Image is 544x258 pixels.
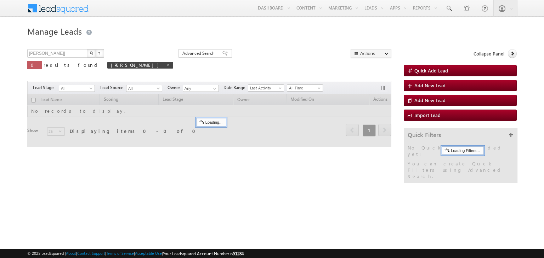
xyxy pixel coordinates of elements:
[126,85,162,92] a: All
[77,251,105,256] a: Contact Support
[414,68,448,74] span: Quick Add Lead
[44,62,100,68] span: results found
[182,50,217,57] span: Advanced Search
[248,85,282,91] span: Last Activity
[111,62,163,68] span: [PERSON_NAME]]
[287,84,323,92] a: All Time
[59,85,93,92] span: All
[163,251,244,256] span: Your Leadsquared Account Number is
[233,251,244,256] span: 51284
[27,250,244,257] span: © 2025 LeadSquared | | | | |
[183,85,219,92] input: Type to Search
[100,84,126,91] span: Lead Source
[248,84,284,92] a: Last Activity
[223,84,248,91] span: Date Range
[106,251,134,256] a: Terms of Service
[474,51,504,57] span: Collapse Panel
[31,62,38,68] span: 0
[209,85,218,92] a: Show All Items
[59,85,95,92] a: All
[33,84,59,91] span: Lead Stage
[287,85,321,91] span: All Time
[414,82,446,88] span: Add New Lead
[414,97,446,103] span: Add New Lead
[196,118,226,127] div: Loading...
[168,84,183,91] span: Owner
[135,251,162,256] a: Acceptable Use
[126,85,160,92] span: All
[96,49,104,58] button: ?
[351,49,391,58] button: Actions
[90,51,93,55] img: Search
[442,146,483,155] div: Loading Filters...
[414,112,441,118] span: Import Lead
[66,251,76,256] a: About
[98,50,101,56] span: ?
[27,25,82,37] span: Manage Leads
